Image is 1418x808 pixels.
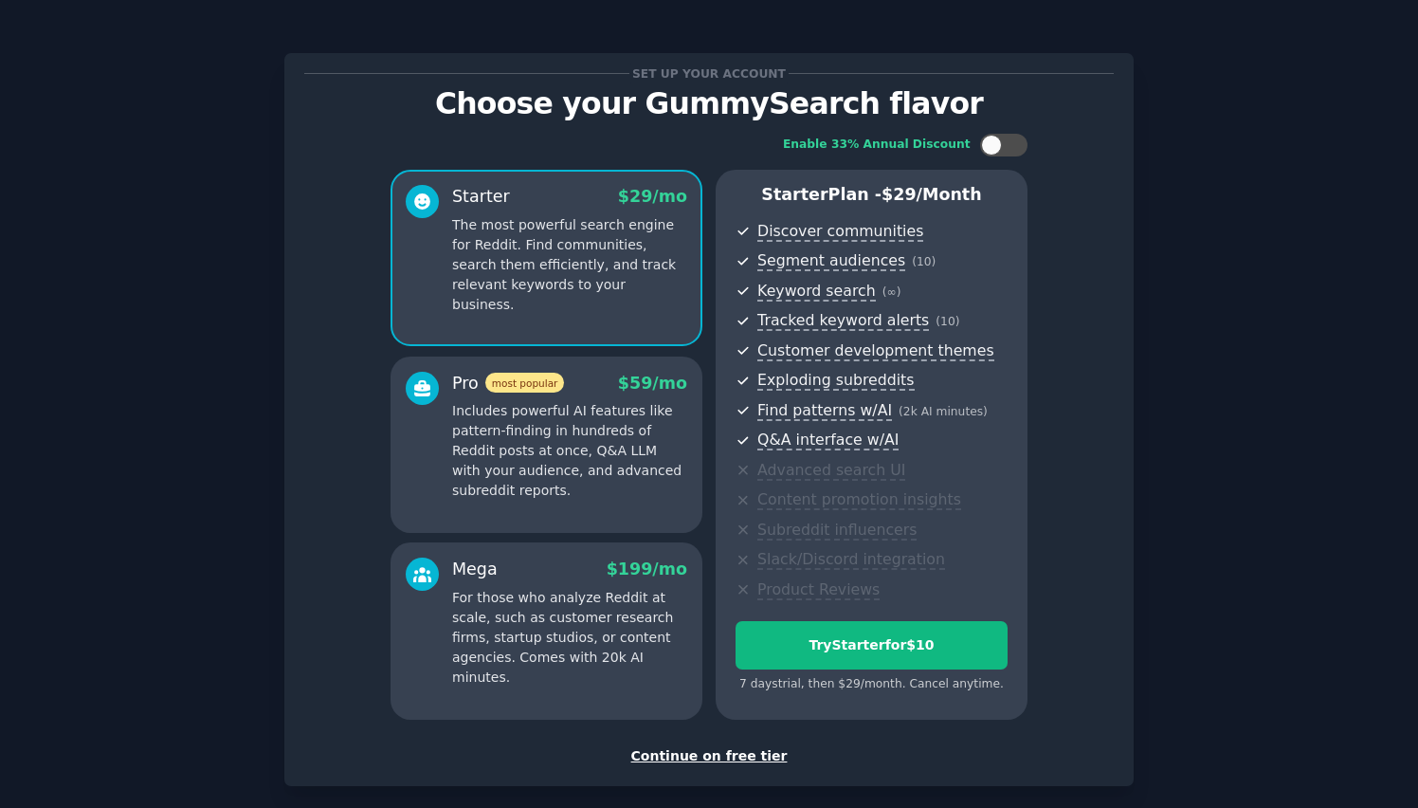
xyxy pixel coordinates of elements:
span: Discover communities [757,222,923,242]
div: 7 days trial, then $ 29 /month . Cancel anytime. [736,676,1008,693]
span: ( 10 ) [936,315,959,328]
div: Mega [452,558,498,581]
span: Customer development themes [757,341,994,361]
span: Find patterns w/AI [757,401,892,421]
div: Pro [452,372,564,395]
div: Try Starter for $10 [736,635,1007,655]
span: Keyword search [757,282,876,302]
span: $ 29 /month [882,185,982,204]
span: Subreddit influencers [757,521,917,541]
p: For those who analyze Reddit at scale, such as customer research firms, startup studios, or conte... [452,588,687,688]
span: $ 199 /mo [607,560,687,578]
span: most popular [485,373,565,393]
span: Slack/Discord integration [757,550,945,570]
span: Tracked keyword alerts [757,311,929,331]
div: Enable 33% Annual Discount [783,137,971,154]
div: Starter [452,185,510,209]
button: TryStarterfor$10 [736,621,1008,670]
p: The most powerful search engine for Reddit. Find communities, search them efficiently, and track ... [452,215,687,315]
span: ( 2k AI minutes ) [899,405,988,418]
p: Choose your GummySearch flavor [304,87,1114,120]
span: Set up your account [629,64,790,83]
span: Advanced search UI [757,461,905,481]
p: Includes powerful AI features like pattern-finding in hundreds of Reddit posts at once, Q&A LLM w... [452,401,687,501]
span: Q&A interface w/AI [757,431,899,450]
span: Product Reviews [757,580,880,600]
span: Content promotion insights [757,490,961,510]
div: Continue on free tier [304,746,1114,766]
span: Segment audiences [757,251,905,271]
span: ( ∞ ) [882,285,901,299]
span: $ 29 /mo [618,187,687,206]
span: $ 59 /mo [618,374,687,393]
span: ( 10 ) [912,255,936,268]
span: Exploding subreddits [757,371,914,391]
p: Starter Plan - [736,183,1008,207]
